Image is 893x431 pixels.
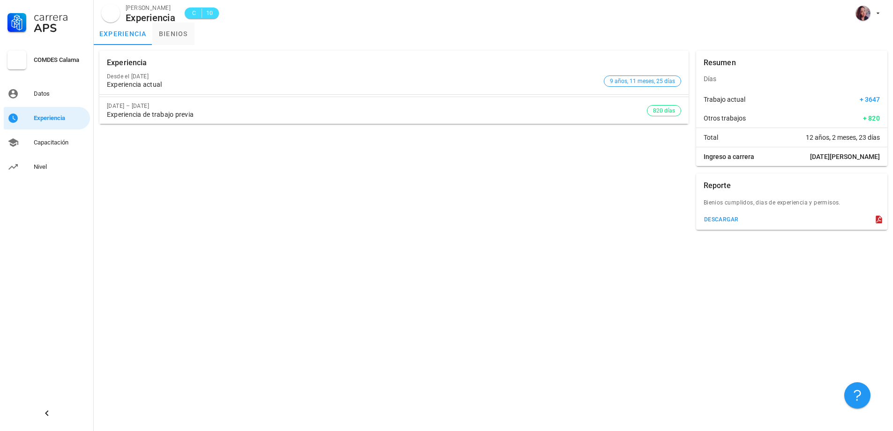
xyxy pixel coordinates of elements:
[34,56,86,64] div: COMDES Calama
[34,163,86,171] div: Nivel
[855,6,870,21] div: avatar
[126,3,175,13] div: [PERSON_NAME]
[190,8,198,18] span: C
[34,139,86,146] div: Capacitación
[152,23,195,45] a: bienios
[34,11,86,23] div: Carrera
[610,76,675,86] span: 9 años, 11 meses, 25 días
[107,51,147,75] div: Experiencia
[107,103,647,109] div: [DATE] – [DATE]
[34,114,86,122] div: Experiencia
[704,51,736,75] div: Resumen
[94,23,152,45] a: experiencia
[126,13,175,23] div: Experiencia
[4,107,90,129] a: Experiencia
[653,106,675,116] span: 820 días
[34,90,86,98] div: Datos
[806,133,880,142] span: 12 años, 2 meses, 23 días
[704,95,745,104] span: Trabajo actual
[107,81,600,89] div: Experiencia actual
[704,174,731,198] div: Reporte
[4,156,90,178] a: Nivel
[696,198,887,213] div: Bienios cumplidos, dias de experiencia y permisos.
[107,111,647,119] div: Experiencia de trabajo previa
[206,8,213,18] span: 10
[810,152,880,161] span: [DATE][PERSON_NAME]
[704,113,746,123] span: Otros trabajos
[704,133,718,142] span: Total
[4,131,90,154] a: Capacitación
[696,68,887,90] div: Días
[101,4,120,23] div: avatar
[704,152,754,161] span: Ingreso a carrera
[34,23,86,34] div: APS
[863,113,880,123] span: + 820
[860,95,880,104] span: + 3647
[4,83,90,105] a: Datos
[704,216,739,223] div: descargar
[700,213,743,226] button: descargar
[107,73,600,80] div: Desde el [DATE]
